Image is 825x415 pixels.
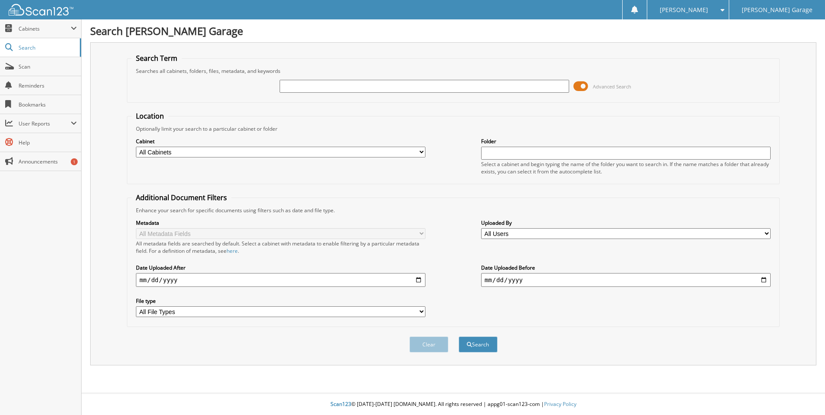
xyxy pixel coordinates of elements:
[19,44,76,51] span: Search
[132,207,775,214] div: Enhance your search for specific documents using filters such as date and file type.
[132,53,182,63] legend: Search Term
[481,138,771,145] label: Folder
[19,25,71,32] span: Cabinets
[136,273,425,287] input: start
[459,336,498,352] button: Search
[132,67,775,75] div: Searches all cabinets, folders, files, metadata, and keywords
[136,240,425,255] div: All metadata fields are searched by default. Select a cabinet with metadata to enable filtering b...
[660,7,708,13] span: [PERSON_NAME]
[481,219,771,226] label: Uploaded By
[19,120,71,127] span: User Reports
[481,160,771,175] div: Select a cabinet and begin typing the name of the folder you want to search in. If the name match...
[132,193,231,202] legend: Additional Document Filters
[19,158,77,165] span: Announcements
[136,264,425,271] label: Date Uploaded After
[331,400,351,408] span: Scan123
[19,82,77,89] span: Reminders
[136,219,425,226] label: Metadata
[71,158,78,165] div: 1
[90,24,816,38] h1: Search [PERSON_NAME] Garage
[19,139,77,146] span: Help
[227,247,238,255] a: here
[9,4,73,16] img: scan123-logo-white.svg
[82,394,825,415] div: © [DATE]-[DATE] [DOMAIN_NAME]. All rights reserved | appg01-scan123-com |
[544,400,576,408] a: Privacy Policy
[593,83,631,90] span: Advanced Search
[409,336,448,352] button: Clear
[136,297,425,305] label: File type
[19,101,77,108] span: Bookmarks
[742,7,812,13] span: [PERSON_NAME] Garage
[136,138,425,145] label: Cabinet
[19,63,77,70] span: Scan
[481,264,771,271] label: Date Uploaded Before
[132,125,775,132] div: Optionally limit your search to a particular cabinet or folder
[132,111,168,121] legend: Location
[481,273,771,287] input: end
